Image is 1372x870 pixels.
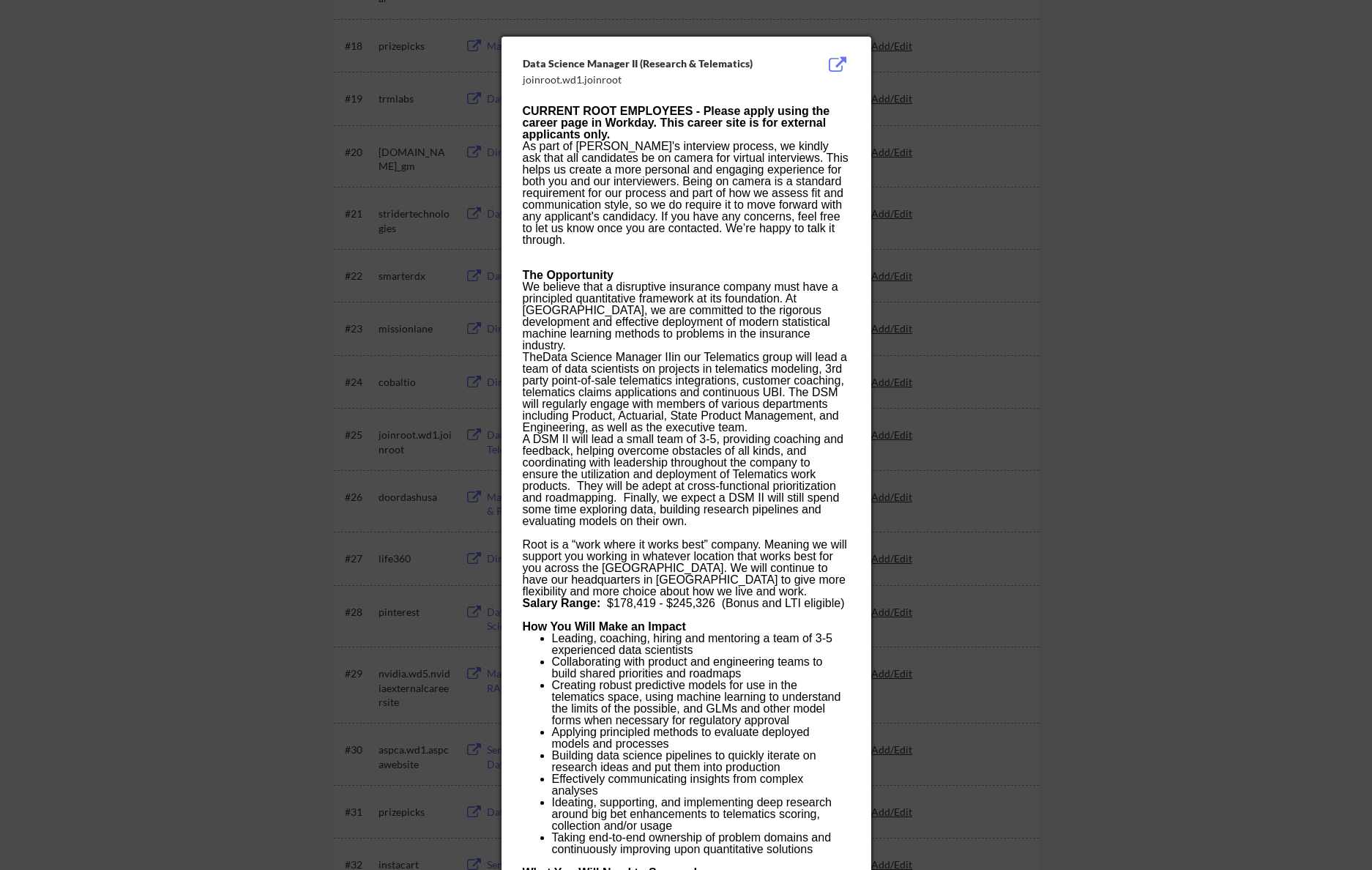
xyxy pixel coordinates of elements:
[552,796,832,832] span: Ideating, supporting, and implementing deep research around big bet enhancements to telematics sc...
[552,632,832,656] span: Leading, coaching, hiring and mentoring a team of 3-5 experienced data scientists
[523,597,601,609] b: Salary Range:
[523,56,776,71] div: Data Science Manager II (Research & Telematics)
[523,620,686,633] b: How You Will Make an Impact
[607,597,844,609] span: $178,419 - $245,326 (Bonus and LTI eligible)
[523,105,830,141] b: CURRENT ROOT EMPLOYEES - Please apply using the career page in Workday. This career site is for e...
[523,351,543,363] span: The
[552,679,841,726] span: Creating robust predictive models for use in the telematics space, using machine learning to unde...
[523,433,843,527] span: A DSM II will lead a small team of 3-5, providing coaching and feedback, helping overcome obstacl...
[523,352,849,434] p: Data Science Manager II
[523,538,847,598] span: Root is a “work where it works best” company. Meaning we will support you working in whatever loc...
[523,351,848,434] span: in our Telematics group will lead a team of data scientists on projects in telematics modeling, 3...
[523,72,776,87] div: joinroot.wd1.joinroot
[552,726,810,750] span: Applying principled methods to evaluate deployed models and processes
[523,269,614,281] b: The Opportunity
[523,280,838,352] span: We believe that a disruptive insurance company must have a principled quantitative framework at i...
[552,655,823,680] span: Collaborating with product and engineering teams to build shared priorities and roadmaps
[552,831,832,855] span: Taking end-to-end ownership of problem domains and continuously improving upon quantitative solut...
[552,749,816,773] span: Building data science pipelines to quickly iterate on research ideas and put them into production
[552,773,804,797] span: Effectively communicating insights from complex analyses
